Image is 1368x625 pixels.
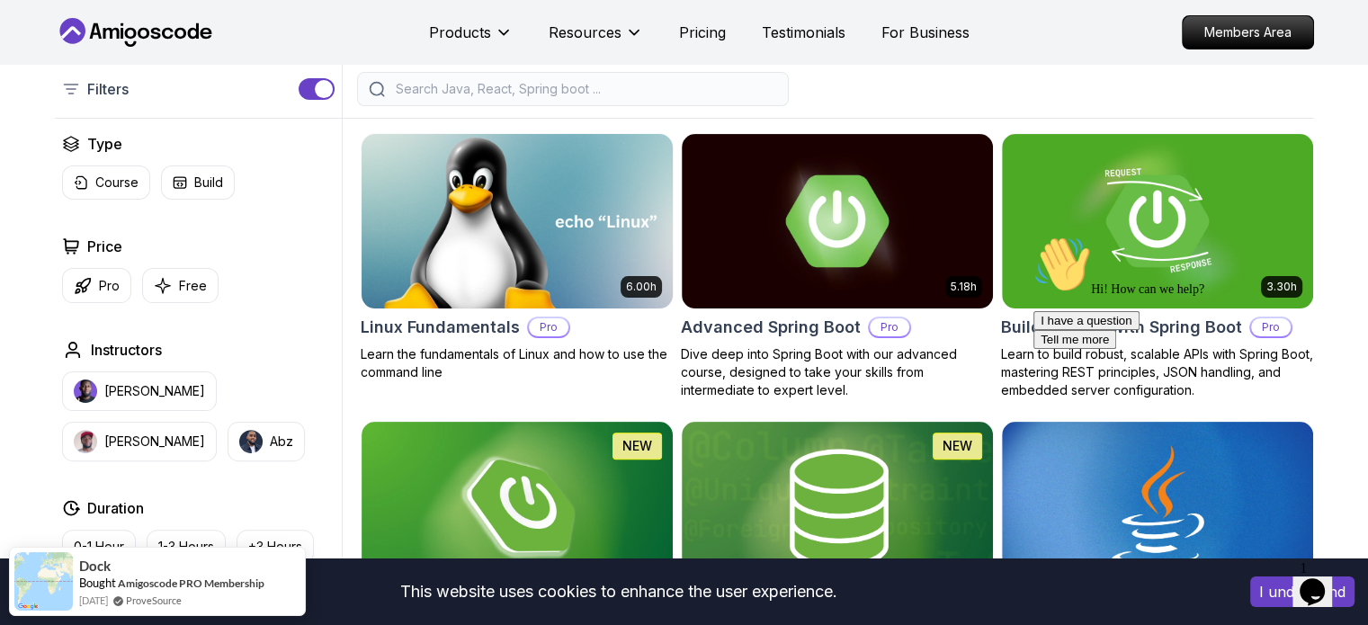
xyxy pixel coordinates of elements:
h2: Duration [87,497,144,519]
p: Filters [87,78,129,100]
img: Linux Fundamentals card [353,129,680,312]
span: Dock [79,558,111,574]
h2: Building APIs with Spring Boot [1001,315,1242,340]
p: Members Area [1183,16,1313,49]
p: NEW [943,437,972,455]
button: instructor img[PERSON_NAME] [62,371,217,411]
p: Learn the fundamentals of Linux and how to use the command line [361,345,674,381]
img: Spring Data JPA card [682,422,993,596]
h2: Instructors [91,339,162,361]
button: 0-1 Hour [62,530,136,564]
p: 5.18h [951,280,977,294]
p: Resources [549,22,621,43]
button: I have a question [7,83,113,102]
a: For Business [881,22,970,43]
button: Pro [62,268,131,303]
p: Pro [99,277,120,295]
img: :wave: [7,7,65,65]
p: Learn to build robust, scalable APIs with Spring Boot, mastering REST principles, JSON handling, ... [1001,345,1314,399]
p: NEW [622,437,652,455]
p: 6.00h [626,280,657,294]
button: +3 Hours [237,530,314,564]
p: Build [194,174,223,192]
input: Search Java, React, Spring boot ... [392,80,777,98]
a: Building APIs with Spring Boot card3.30hBuilding APIs with Spring BootProLearn to build robust, s... [1001,133,1314,399]
span: Hi! How can we help? [7,54,178,67]
button: Free [142,268,219,303]
iframe: chat widget [1292,553,1350,607]
img: instructor img [74,430,97,453]
a: Advanced Spring Boot card5.18hAdvanced Spring BootProDive deep into Spring Boot with our advanced... [681,133,994,399]
img: Advanced Spring Boot card [682,134,993,308]
iframe: chat widget [1026,228,1350,544]
p: [PERSON_NAME] [104,433,205,451]
h2: Linux Fundamentals [361,315,520,340]
h2: Price [87,236,122,257]
p: Pro [870,318,909,336]
button: Accept cookies [1250,576,1355,607]
p: Pro [529,318,568,336]
span: [DATE] [79,593,108,608]
p: Course [95,174,139,192]
p: Products [429,22,491,43]
p: Dive deep into Spring Boot with our advanced course, designed to take your skills from intermedia... [681,345,994,399]
img: Java for Beginners card [1002,422,1313,596]
a: Testimonials [762,22,845,43]
button: Course [62,165,150,200]
p: +3 Hours [248,538,302,556]
a: Members Area [1182,15,1314,49]
img: instructor img [239,430,263,453]
a: ProveSource [126,593,182,608]
a: Amigoscode PRO Membership [118,576,264,590]
h2: Advanced Spring Boot [681,315,861,340]
img: Building APIs with Spring Boot card [1002,134,1313,308]
p: Abz [270,433,293,451]
button: instructor imgAbz [228,422,305,461]
p: Free [179,277,207,295]
img: provesource social proof notification image [14,552,73,611]
span: Bought [79,576,116,590]
img: Spring Boot for Beginners card [362,422,673,596]
p: [PERSON_NAME] [104,382,205,400]
div: This website uses cookies to enhance the user experience. [13,572,1223,612]
button: Products [429,22,513,58]
p: 0-1 Hour [74,538,124,556]
button: 1-3 Hours [147,530,226,564]
p: 1-3 Hours [158,538,214,556]
button: Build [161,165,235,200]
h2: Type [87,133,122,155]
img: instructor img [74,379,97,403]
a: Linux Fundamentals card6.00hLinux FundamentalsProLearn the fundamentals of Linux and how to use t... [361,133,674,381]
button: Resources [549,22,643,58]
button: instructor img[PERSON_NAME] [62,422,217,461]
div: 👋Hi! How can we help?I have a questionTell me more [7,7,331,121]
button: Tell me more [7,102,90,121]
a: Pricing [679,22,726,43]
